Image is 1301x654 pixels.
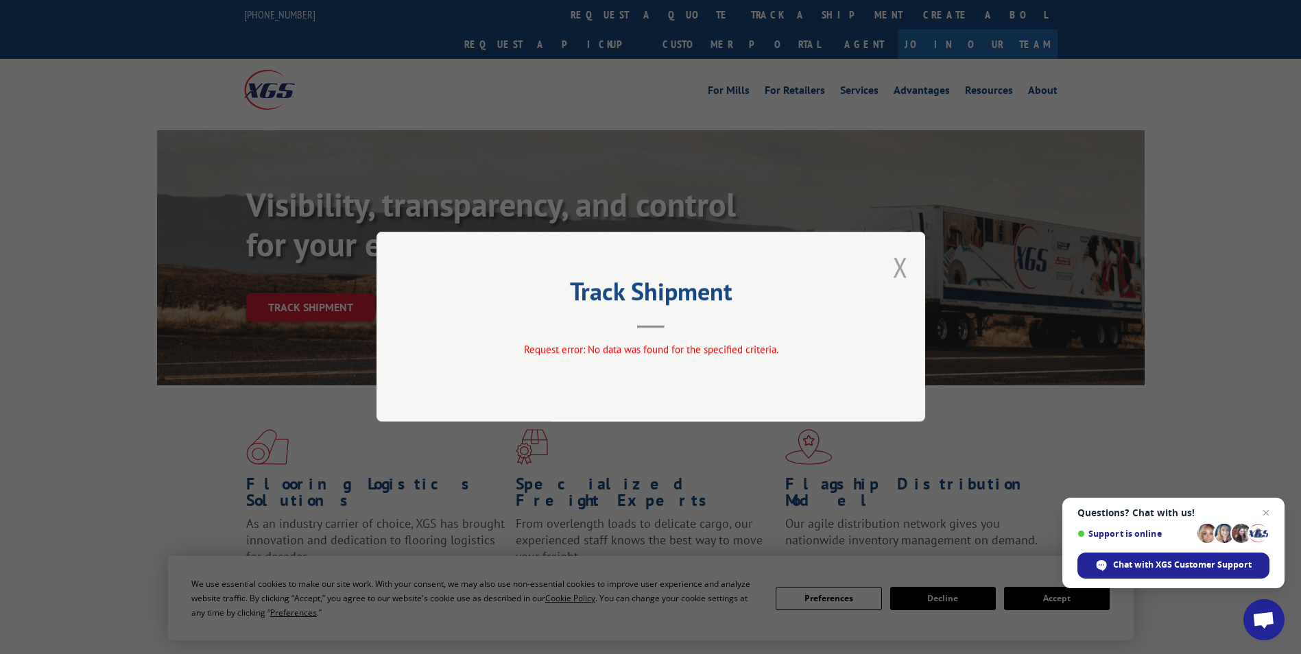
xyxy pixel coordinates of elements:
[1077,553,1269,579] div: Chat with XGS Customer Support
[1243,599,1285,640] div: Open chat
[1077,529,1193,539] span: Support is online
[1077,507,1269,518] span: Questions? Chat with us!
[893,249,908,285] button: Close modal
[523,343,778,356] span: Request error: No data was found for the specified criteria.
[445,282,857,308] h2: Track Shipment
[1258,505,1274,521] span: Close chat
[1113,559,1252,571] span: Chat with XGS Customer Support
